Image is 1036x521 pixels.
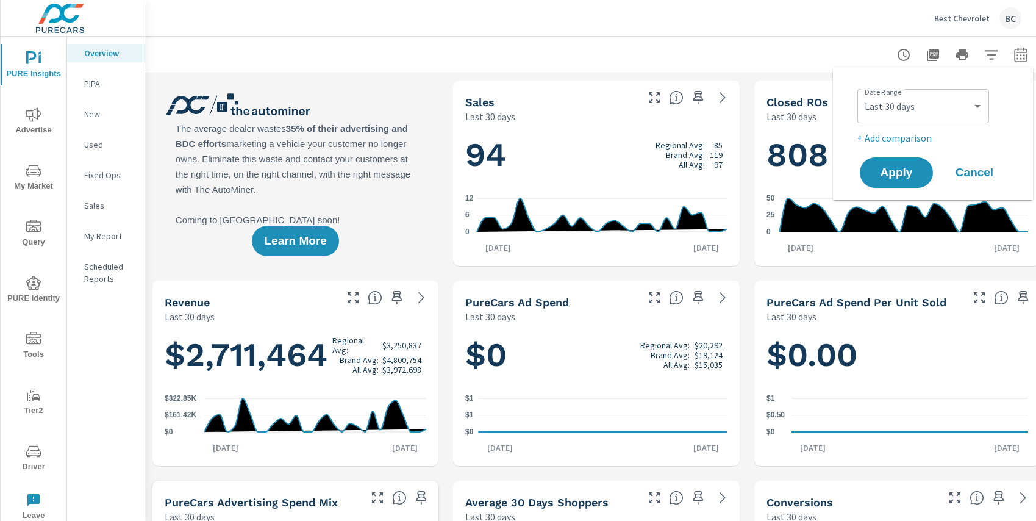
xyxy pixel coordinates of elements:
[465,228,470,236] text: 0
[656,140,705,150] p: Regional Avg:
[84,138,135,151] p: Used
[84,108,135,120] p: New
[979,43,1004,67] button: Apply Filters
[640,340,690,350] p: Regional Avg:
[382,355,421,365] p: $4,800,754
[934,13,990,24] p: Best Chevrolet
[465,334,727,376] h1: $0
[766,428,775,436] text: $0
[713,488,732,508] a: See more details in report
[766,211,775,220] text: 25
[165,394,196,403] text: $322.85K
[67,74,145,93] div: PIPA
[970,288,989,307] button: Make Fullscreen
[67,44,145,62] div: Overview
[368,488,387,508] button: Make Fullscreen
[766,496,833,509] h5: Conversions
[352,365,379,375] p: All Avg:
[766,194,775,203] text: 50
[165,334,426,376] h1: $2,711,464
[766,134,1028,176] h1: 808
[84,260,135,285] p: Scheduled Reports
[67,227,145,245] div: My Report
[465,411,474,420] text: $1
[465,211,470,220] text: 6
[4,332,63,362] span: Tools
[685,442,727,454] p: [DATE]
[67,135,145,154] div: Used
[695,360,723,370] p: $15,035
[688,488,708,508] span: Save this to your personalized report
[4,220,63,250] span: Query
[465,394,474,403] text: $1
[84,199,135,212] p: Sales
[479,442,521,454] p: [DATE]
[669,290,684,305] span: Total cost of media for all PureCars channels for the selected dealership group over the selected...
[67,105,145,123] div: New
[332,336,379,355] p: Regional Avg:
[766,309,816,324] p: Last 30 days
[713,88,732,107] a: See more details in report
[384,442,426,454] p: [DATE]
[645,488,664,508] button: Make Fullscreen
[710,150,723,160] p: 119
[67,166,145,184] div: Fixed Ops
[857,131,1013,145] p: + Add comparison
[84,169,135,181] p: Fixed Ops
[84,47,135,59] p: Overview
[766,109,816,124] p: Last 30 days
[252,226,338,256] button: Learn More
[465,496,609,509] h5: Average 30 Days Shoppers
[685,242,727,254] p: [DATE]
[368,290,382,305] span: Total sales revenue over the selected date range. [Source: This data is sourced from the dealer’s...
[714,160,723,170] p: 97
[465,428,474,436] text: $0
[465,194,474,203] text: 12
[165,496,338,509] h5: PureCars Advertising Spend Mix
[382,365,421,375] p: $3,972,698
[985,242,1028,254] p: [DATE]
[465,309,515,324] p: Last 30 days
[67,257,145,288] div: Scheduled Reports
[84,230,135,242] p: My Report
[343,288,363,307] button: Make Fullscreen
[766,96,828,109] h5: Closed ROs
[477,242,520,254] p: [DATE]
[695,340,723,350] p: $20,292
[165,411,196,420] text: $161.42K
[4,444,63,474] span: Driver
[970,490,984,505] span: The number of dealer-specified goals completed by a visitor. [Source: This data is provided by th...
[4,51,63,81] span: PURE Insights
[688,88,708,107] span: Save this to your personalized report
[165,309,215,324] p: Last 30 days
[945,488,965,508] button: Make Fullscreen
[67,196,145,215] div: Sales
[714,140,723,150] p: 85
[1013,288,1033,307] span: Save this to your personalized report
[663,360,690,370] p: All Avg:
[766,411,785,420] text: $0.50
[669,490,684,505] span: A rolling 30 day total of daily Shoppers on the dealership website, averaged over the selected da...
[985,442,1028,454] p: [DATE]
[465,109,515,124] p: Last 30 days
[766,296,946,309] h5: PureCars Ad Spend Per Unit Sold
[465,134,727,176] h1: 94
[645,288,664,307] button: Make Fullscreen
[204,442,247,454] p: [DATE]
[392,490,407,505] span: This table looks at how you compare to the amount of budget you spend per channel as opposed to y...
[4,107,63,137] span: Advertise
[679,160,705,170] p: All Avg:
[950,43,974,67] button: Print Report
[264,235,326,246] span: Learn More
[4,276,63,306] span: PURE Identity
[645,88,664,107] button: Make Fullscreen
[766,394,775,403] text: $1
[4,388,63,418] span: Tier2
[382,340,421,350] p: $3,250,837
[695,350,723,360] p: $19,124
[779,242,822,254] p: [DATE]
[938,157,1011,188] button: Cancel
[465,296,569,309] h5: PureCars Ad Spend
[791,442,834,454] p: [DATE]
[165,296,210,309] h5: Revenue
